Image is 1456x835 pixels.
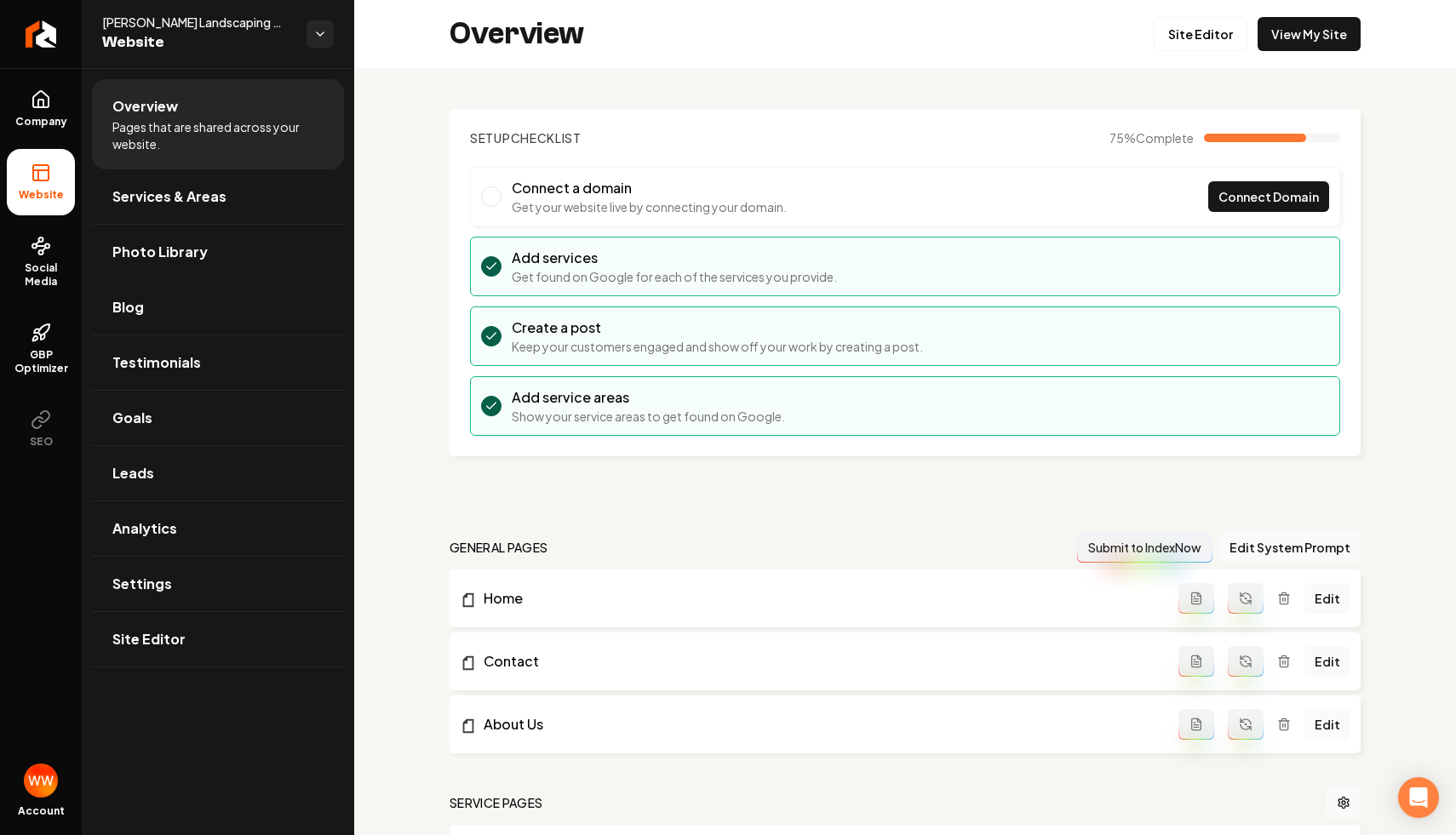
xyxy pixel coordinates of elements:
span: Settings [112,574,172,594]
div: Open Intercom Messenger [1398,777,1439,818]
p: Show your service areas to get found on Google. [512,408,785,425]
button: Open user button [24,764,58,798]
span: Account [18,804,65,818]
a: Contact [460,651,1178,672]
button: Add admin page prompt [1178,646,1214,677]
h2: Service Pages [450,794,543,811]
a: Testimonials [92,335,344,390]
span: Services & Areas [112,186,226,207]
h3: Connect a domain [512,178,787,198]
a: Home [460,588,1178,609]
button: SEO [7,396,75,462]
p: Keep your customers engaged and show off your work by creating a post. [512,338,923,355]
a: View My Site [1258,17,1361,51]
h2: Overview [450,17,584,51]
img: Rebolt Logo [26,20,57,48]
a: Connect Domain [1208,181,1329,212]
a: GBP Optimizer [7,309,75,389]
h2: general pages [450,539,548,556]
a: Goals [92,391,344,445]
span: Overview [112,96,178,117]
span: Social Media [7,261,75,289]
span: Leads [112,463,154,483]
span: Connect Domain [1218,188,1319,206]
p: Get found on Google for each of the services you provide. [512,268,837,285]
span: Pages that are shared across your website. [112,118,324,152]
span: Complete [1136,130,1194,146]
span: Website [12,188,71,202]
button: Edit System Prompt [1219,532,1361,563]
span: Setup [470,130,511,146]
a: About Us [460,714,1178,735]
span: Site Editor [112,629,186,649]
span: Goals [112,408,152,428]
a: Photo Library [92,225,344,279]
a: Blog [92,280,344,335]
span: Testimonials [112,352,201,373]
a: Edit [1304,583,1350,614]
span: SEO [23,435,60,449]
p: Get your website live by connecting your domain. [512,198,787,215]
img: Will Wallace [24,764,58,798]
a: Services & Areas [92,169,344,224]
h2: Checklist [470,129,582,146]
h3: Add services [512,248,837,268]
a: Edit [1304,646,1350,677]
span: GBP Optimizer [7,348,75,375]
h3: Create a post [512,317,923,338]
span: 75 % [1109,129,1194,146]
a: Leads [92,446,344,500]
h3: Add service areas [512,387,785,408]
a: Social Media [7,222,75,302]
a: Site Editor [1154,17,1247,51]
a: Analytics [92,501,344,556]
button: Submit to IndexNow [1077,532,1212,563]
a: Settings [92,557,344,611]
span: Blog [112,297,144,317]
button: Add admin page prompt [1178,709,1214,740]
a: Site Editor [92,612,344,666]
a: Company [7,76,75,142]
a: Edit [1304,709,1350,740]
span: [PERSON_NAME] Landscaping and Design [102,14,293,31]
button: Add admin page prompt [1178,583,1214,614]
span: Website [102,31,293,54]
span: Company [9,115,74,129]
span: Analytics [112,518,177,539]
span: Photo Library [112,242,208,262]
